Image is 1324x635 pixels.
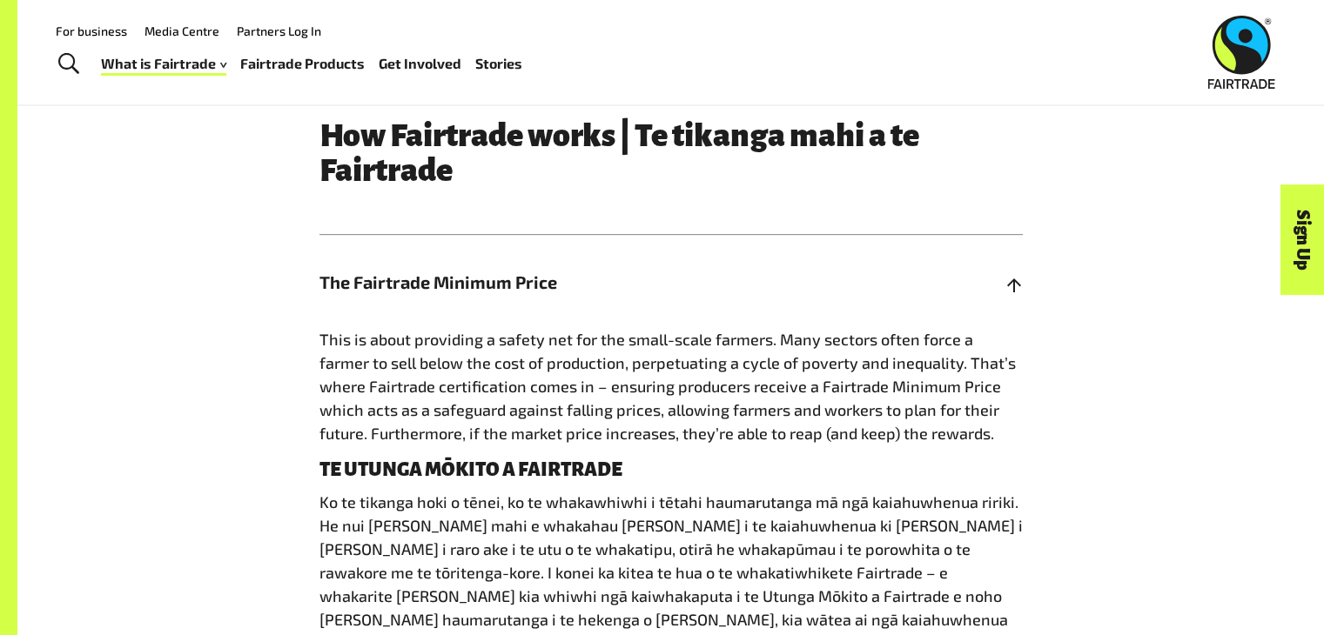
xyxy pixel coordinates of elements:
a: Media Centre [144,23,219,38]
a: Toggle Search [47,43,90,86]
span: The Fairtrade Minimum Price [319,269,847,295]
a: For business [56,23,127,38]
a: Stories [475,51,522,77]
img: Fairtrade Australia New Zealand logo [1208,16,1275,89]
span: This is about providing a safety net for the small-scale farmers. Many sectors often force a farm... [319,330,1016,443]
a: Get Involved [379,51,461,77]
a: Fairtrade Products [240,51,365,77]
h3: How Fairtrade works | Te tikanga mahi a te Fairtrade [319,118,1023,188]
h4: TE UTUNGA MŌKITO A FAIRTRADE [319,459,1023,480]
a: Partners Log In [237,23,321,38]
a: What is Fairtrade [101,51,226,77]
